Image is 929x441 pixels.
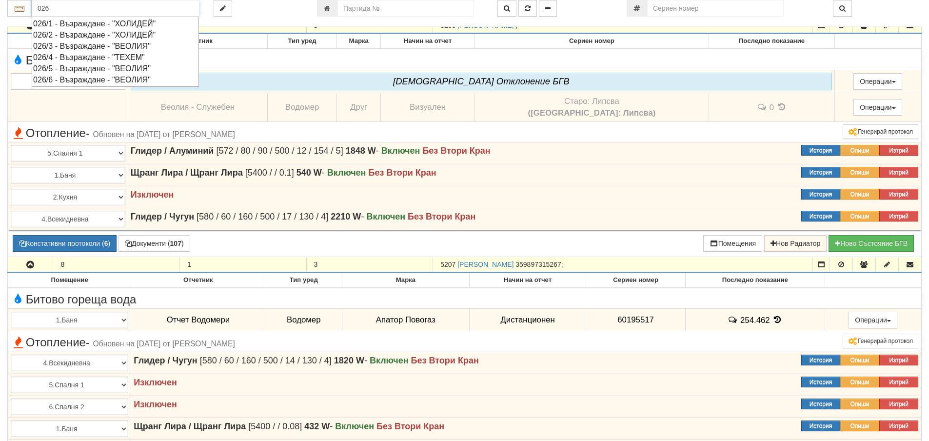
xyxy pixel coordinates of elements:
span: Отопление [11,127,235,140]
span: Отчет Водомери [167,315,230,324]
strong: Включен [381,146,420,156]
td: Водомер [268,93,337,121]
strong: 2210 W [331,212,361,221]
td: Дистанционен [469,309,586,331]
strong: Глидер / Чугун [134,356,197,365]
td: 8 [53,257,180,273]
span: Битово гореща вода [11,293,136,306]
i: [DEMOGRAPHIC_DATA] Oтклонение БГВ [393,76,570,86]
td: Устройство със сериен номер Липсва беше подменено от устройство със сериен номер Липсва [474,93,709,121]
span: [572 / 80 / 90 / 500 / 12 / 154 / 5] [216,146,343,156]
th: Сериен номер [474,34,709,49]
button: Опиши [840,211,879,221]
th: Помещение [8,273,131,288]
span: Партида № [440,261,455,268]
td: Друг [336,93,381,121]
th: Марка [336,34,381,49]
td: Водомер [265,309,342,331]
strong: Изключен [131,190,174,200]
strong: Включен [370,356,409,365]
button: Операции [849,312,897,328]
button: Операции [853,99,902,116]
strong: 1848 W [346,146,376,156]
th: Последно показание [685,273,825,288]
span: Отопление [11,336,235,349]
strong: Без Втори Кран [376,421,444,431]
strong: Глидер / Алуминий [131,146,214,156]
button: История [801,399,840,409]
div: 026/4 - Възраждане - "ТЕХЕМ" [33,52,198,63]
span: Обновен на [DATE] от [PERSON_NAME] [93,130,235,139]
span: - [331,212,364,221]
button: Новo Състояние БГВ [829,235,914,252]
strong: Щранг Лира / Щранг Лира [131,168,243,178]
strong: 1820 W [334,356,364,365]
div: 026/6 - Възраждане - "ВЕОЛИЯ" [33,74,198,85]
span: [580 / 60 / 160 / 500 / 14 / 130 / 4] [200,356,332,365]
th: Начин на отчет [469,273,586,288]
strong: Без Втори Кран [369,168,436,178]
span: - [86,336,90,349]
strong: Без Втори Кран [411,356,479,365]
th: Тип уред [268,34,337,49]
b: ([GEOGRAPHIC_DATA]: Липсва) [528,108,656,118]
span: - [346,146,379,156]
th: Тип уред [265,273,342,288]
td: Апатор Повогаз [342,309,470,331]
strong: Изключен [134,378,177,387]
strong: Без Втори Кран [408,212,475,221]
div: 026/1 - Възраждане - "ХОЛИДЕЙ" [33,18,198,29]
div: 026/2 - Възраждане - "ХОЛИДЕЙ" [33,29,198,40]
button: Изтрий [879,189,918,200]
button: История [801,355,840,365]
strong: 540 W [296,168,322,178]
a: [PERSON_NAME] [457,261,514,268]
button: Операции [853,73,902,90]
button: История [801,377,840,387]
strong: Без Втори Кран [422,146,490,156]
button: Опиши [840,355,879,365]
strong: Изключен [134,400,177,409]
span: - [296,168,325,178]
button: История [801,145,840,156]
button: Изтрий [879,167,918,178]
strong: Включен [335,421,374,431]
th: Отчетник [131,273,265,288]
span: 0 [770,102,774,112]
button: Изтрий [879,211,918,221]
span: 3 [314,261,318,268]
button: Документи (107) [119,235,190,252]
span: [580 / 60 / 160 / 500 / 17 / 130 / 4] [197,212,328,221]
button: Помещения [703,235,763,252]
td: 1 [180,257,307,273]
strong: Включен [366,212,405,221]
span: - [334,356,367,365]
span: [5400 / / 0.1] [245,168,294,178]
button: Генерирай протокол [843,124,918,139]
th: Помещение [8,34,128,49]
button: Изтрий [879,145,918,156]
span: Битово гореща вода [11,54,136,67]
span: - [86,126,90,140]
span: Обновен на [DATE] от [PERSON_NAME] [93,340,235,348]
div: 026/5 - Възраждане - "ВЕОЛИЯ" [33,63,198,74]
button: Изтрий [879,421,918,431]
th: Сериен номер [586,273,685,288]
span: 60195517 [617,315,654,324]
button: Изтрий [879,377,918,387]
td: Визуален [381,93,474,121]
button: Опиши [840,145,879,156]
button: Опиши [840,421,879,431]
span: 359897315267 [515,261,561,268]
th: Марка [342,273,470,288]
b: 6 [104,240,108,247]
button: Констативни протоколи (6) [13,235,117,252]
div: 026/3 - Възраждане - "ВЕОЛИЯ" [33,40,198,52]
b: 107 [170,240,181,247]
span: [5400 / / 0.08] [248,421,302,431]
span: История на забележките [757,102,770,112]
button: Опиши [840,377,879,387]
span: История на показанията [772,315,783,324]
button: Опиши [840,399,879,409]
button: Изтрий [879,355,918,365]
